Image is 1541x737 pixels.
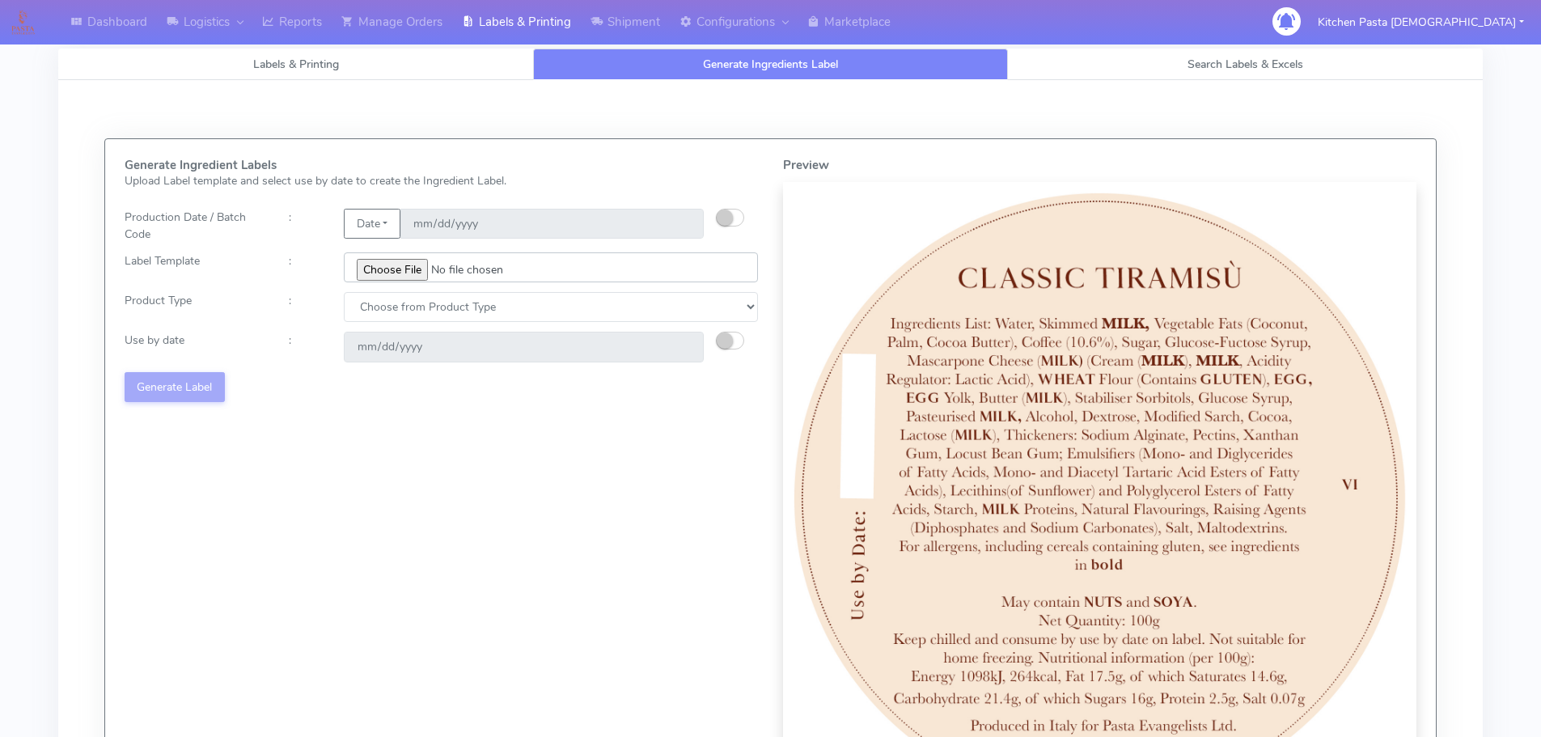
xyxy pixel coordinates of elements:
[112,292,277,322] div: Product Type
[125,372,225,402] button: Generate Label
[125,172,759,189] p: Upload Label template and select use by date to create the Ingredient Label.
[277,292,332,322] div: :
[253,57,339,72] span: Labels & Printing
[112,252,277,282] div: Label Template
[277,252,332,282] div: :
[277,209,332,243] div: :
[703,57,838,72] span: Generate Ingredients Label
[344,209,400,239] button: Date
[1306,6,1536,39] button: Kitchen Pasta [DEMOGRAPHIC_DATA]
[277,332,332,362] div: :
[783,159,1417,172] h5: Preview
[58,49,1483,80] ul: Tabs
[112,332,277,362] div: Use by date
[125,159,759,172] h5: Generate Ingredient Labels
[1188,57,1303,72] span: Search Labels & Excels
[112,209,277,243] div: Production Date / Batch Code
